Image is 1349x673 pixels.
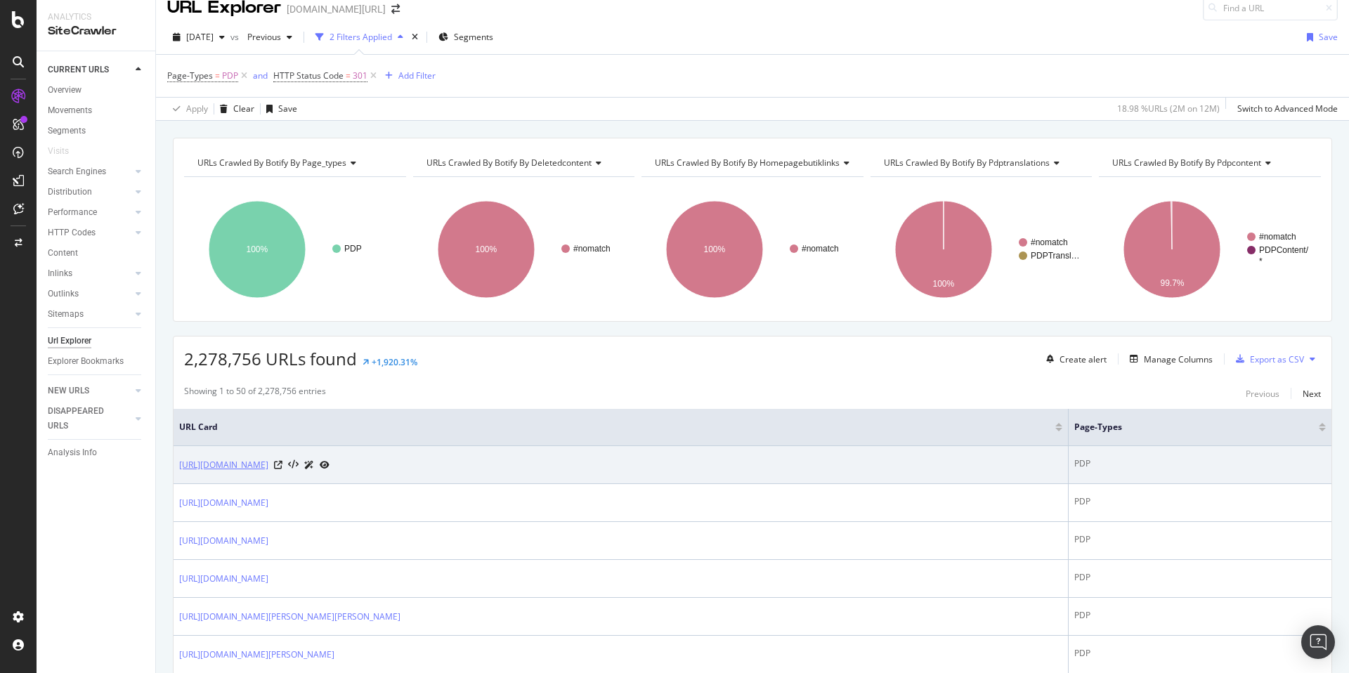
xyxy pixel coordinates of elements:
div: Previous [1246,388,1279,400]
a: Movements [48,103,145,118]
svg: A chart. [641,188,864,311]
div: Open Intercom Messenger [1301,625,1335,659]
span: Segments [454,31,493,43]
span: Page-Types [1074,421,1298,433]
span: 301 [353,66,367,86]
div: Next [1303,388,1321,400]
svg: A chart. [871,188,1093,311]
text: #nomatch [573,244,611,254]
div: [DOMAIN_NAME][URL] [287,2,386,16]
a: [URL][DOMAIN_NAME][PERSON_NAME] [179,648,334,662]
div: NEW URLS [48,384,89,398]
button: Segments [433,26,499,48]
a: URL Inspection [320,457,330,472]
text: 100% [932,279,954,289]
button: Switch to Advanced Mode [1232,98,1338,120]
div: PDP [1074,533,1326,546]
a: [URL][DOMAIN_NAME] [179,572,268,586]
span: = [215,70,220,81]
span: HTTP Status Code [273,70,344,81]
a: [URL][DOMAIN_NAME] [179,496,268,510]
button: 2 Filters Applied [310,26,409,48]
div: Save [278,103,297,115]
div: Switch to Advanced Mode [1237,103,1338,115]
div: Manage Columns [1144,353,1213,365]
div: HTTP Codes [48,226,96,240]
div: DISAPPEARED URLS [48,404,119,433]
h4: URLs Crawled By Botify By pdptranslations [881,152,1080,174]
button: Next [1303,385,1321,402]
div: Movements [48,103,92,118]
span: URL Card [179,421,1052,433]
button: Clear [214,98,254,120]
div: A chart. [184,188,406,311]
button: and [253,69,268,82]
div: and [253,70,268,81]
text: PDPContent/ [1259,245,1309,255]
button: View HTML Source [288,460,299,470]
a: [URL][DOMAIN_NAME][PERSON_NAME][PERSON_NAME] [179,610,400,624]
button: Add Filter [379,67,436,84]
a: Segments [48,124,145,138]
text: 100% [247,244,268,254]
a: Distribution [48,185,131,200]
text: #nomatch [1031,237,1068,247]
span: Previous [242,31,281,43]
div: PDP [1074,571,1326,584]
a: Sitemaps [48,307,131,322]
a: Visits [48,144,83,159]
a: [URL][DOMAIN_NAME] [179,534,268,548]
a: Visit Online Page [274,461,282,469]
a: AI Url Details [304,457,314,472]
button: Save [261,98,297,120]
h4: URLs Crawled By Botify By page_types [195,152,393,174]
span: URLs Crawled By Botify By pdptranslations [884,157,1050,169]
h4: URLs Crawled By Botify By homepagebutiklinks [652,152,861,174]
a: [URL][DOMAIN_NAME] [179,458,268,472]
span: URLs Crawled By Botify By pdpcontent [1112,157,1261,169]
div: Explorer Bookmarks [48,354,124,369]
div: Showing 1 to 50 of 2,278,756 entries [184,385,326,402]
a: Outlinks [48,287,131,301]
button: Export as CSV [1230,348,1304,370]
div: times [409,30,421,44]
div: PDP [1074,647,1326,660]
div: Outlinks [48,287,79,301]
div: Analysis Info [48,445,97,460]
a: Performance [48,205,131,220]
text: #nomatch [1259,232,1296,242]
a: CURRENT URLS [48,63,131,77]
a: DISAPPEARED URLS [48,404,131,433]
text: 100% [704,244,726,254]
a: Inlinks [48,266,131,281]
h4: URLs Crawled By Botify By pdpcontent [1109,152,1308,174]
text: 100% [475,244,497,254]
div: CURRENT URLS [48,63,109,77]
div: Distribution [48,185,92,200]
text: PDPTransl… [1031,251,1080,261]
div: Save [1319,31,1338,43]
div: Add Filter [398,70,436,81]
a: Url Explorer [48,334,145,348]
div: 18.98 % URLs ( 2M on 12M ) [1117,103,1220,115]
text: 99.7% [1161,278,1185,288]
div: Inlinks [48,266,72,281]
a: Content [48,246,145,261]
div: SiteCrawler [48,23,144,39]
button: Previous [242,26,298,48]
span: vs [230,31,242,43]
button: Save [1301,26,1338,48]
span: PDP [222,66,238,86]
svg: A chart. [1099,188,1321,311]
div: +1,920.31% [372,356,417,368]
div: 2 Filters Applied [330,31,392,43]
div: PDP [1074,457,1326,470]
text: PDP [344,244,362,254]
button: Previous [1246,385,1279,402]
div: Overview [48,83,82,98]
a: Search Engines [48,164,131,179]
div: Export as CSV [1250,353,1304,365]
